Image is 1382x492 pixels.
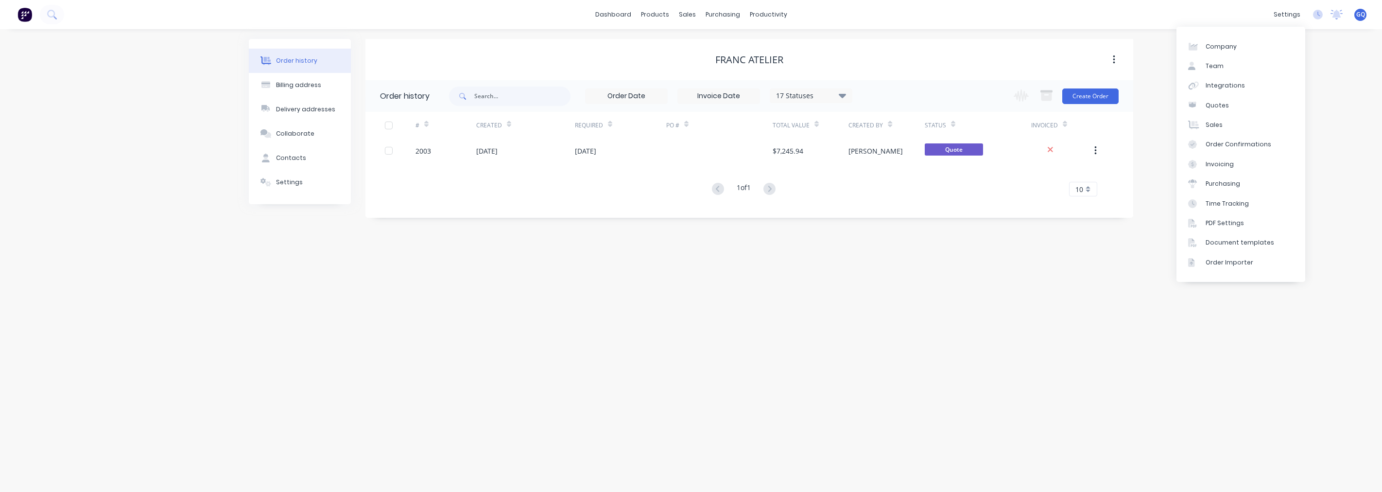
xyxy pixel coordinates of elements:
[666,112,773,139] div: PO #
[276,154,306,162] div: Contacts
[1176,193,1305,213] a: Time Tracking
[773,112,848,139] div: Total Value
[1206,140,1271,149] div: Order Confirmations
[674,7,701,22] div: sales
[276,129,314,138] div: Collaborate
[249,97,351,122] button: Delivery addresses
[575,121,603,130] div: Required
[575,146,596,156] div: [DATE]
[1031,112,1092,139] div: Invoiced
[1206,81,1245,90] div: Integrations
[737,182,751,196] div: 1 of 1
[575,112,666,139] div: Required
[474,87,570,106] input: Search...
[1176,115,1305,135] a: Sales
[1075,184,1083,194] span: 10
[476,121,502,130] div: Created
[1176,155,1305,174] a: Invoicing
[276,81,321,89] div: Billing address
[1206,101,1229,110] div: Quotes
[276,178,303,187] div: Settings
[701,7,745,22] div: purchasing
[848,146,903,156] div: [PERSON_NAME]
[715,54,783,66] div: Franc Atelier
[1176,213,1305,233] a: PDF Settings
[1176,233,1305,252] a: Document templates
[925,143,983,156] span: Quote
[276,105,335,114] div: Delivery addresses
[476,146,498,156] div: [DATE]
[773,121,810,130] div: Total Value
[1206,62,1224,70] div: Team
[1176,36,1305,56] a: Company
[678,89,760,104] input: Invoice Date
[1356,10,1365,19] span: GQ
[1206,199,1249,208] div: Time Tracking
[1176,56,1305,76] a: Team
[848,112,924,139] div: Created By
[476,112,575,139] div: Created
[1031,121,1058,130] div: Invoiced
[249,170,351,194] button: Settings
[590,7,636,22] a: dashboard
[1206,258,1253,267] div: Order Importer
[773,146,803,156] div: $7,245.94
[1206,160,1234,169] div: Invoicing
[415,121,419,130] div: #
[415,146,431,156] div: 2003
[276,56,317,65] div: Order history
[770,90,852,101] div: 17 Statuses
[1269,7,1305,22] div: settings
[925,112,1031,139] div: Status
[1176,135,1305,154] a: Order Confirmations
[249,49,351,73] button: Order history
[586,89,667,104] input: Order Date
[415,112,476,139] div: #
[745,7,792,22] div: productivity
[1176,96,1305,115] a: Quotes
[636,7,674,22] div: products
[1206,238,1274,247] div: Document templates
[1062,88,1119,104] button: Create Order
[1176,253,1305,272] a: Order Importer
[666,121,679,130] div: PO #
[17,7,32,22] img: Factory
[249,73,351,97] button: Billing address
[380,90,430,102] div: Order history
[1176,76,1305,95] a: Integrations
[1206,42,1237,51] div: Company
[249,146,351,170] button: Contacts
[1206,179,1240,188] div: Purchasing
[1206,121,1223,129] div: Sales
[1176,174,1305,193] a: Purchasing
[925,121,946,130] div: Status
[1206,219,1244,228] div: PDF Settings
[848,121,883,130] div: Created By
[249,122,351,146] button: Collaborate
